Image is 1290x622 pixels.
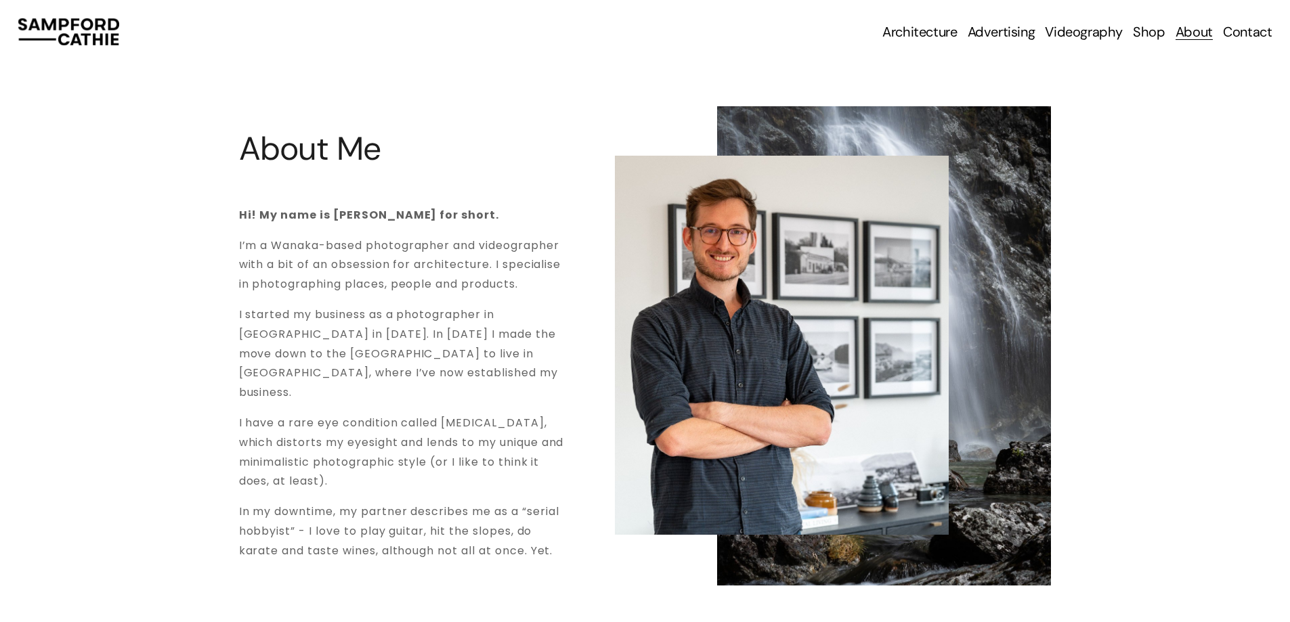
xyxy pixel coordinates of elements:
p: I have a rare eye condition called [MEDICAL_DATA], which distorts my eyesight and lends to my uni... [239,414,574,491]
p: I’m a Wanaka-based photographer and videographer with a bit of an obsession for architecture. I s... [239,236,574,294]
span: Advertising [968,24,1035,40]
img: Sampford Cathie Photo + Video [18,18,119,45]
p: I started my business as a photographer in [GEOGRAPHIC_DATA] in [DATE]. In [DATE] I made the move... [239,305,574,403]
a: Shop [1133,22,1165,41]
a: Contact [1223,22,1272,41]
h1: About Me [239,131,574,166]
span: Architecture [882,24,957,40]
a: About [1176,22,1213,41]
a: Videography [1045,22,1123,41]
a: folder dropdown [882,22,957,41]
p: In my downtime, my partner describes me as a “serial hobbyist” - I love to play guitar, hit the s... [239,502,574,560]
a: folder dropdown [968,22,1035,41]
strong: Hi! My name is [PERSON_NAME] for short. [239,207,499,223]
